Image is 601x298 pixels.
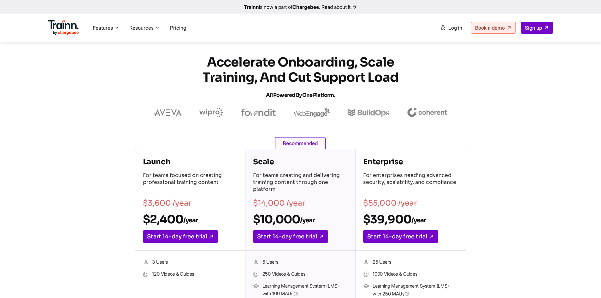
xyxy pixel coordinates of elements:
[569,268,601,298] iframe: Chat Widget
[199,108,223,117] img: wipro logo
[363,270,458,278] li: 1000 Videos & Guides
[294,108,330,117] img: webengage logo
[143,212,238,226] h2: $2,400
[475,25,505,31] span: Book a demo
[275,137,326,149] span: Recommended
[471,22,516,34] a: Book a demo
[143,270,238,278] li: 120 Videos & Guides
[292,4,319,10] b: Chargebee
[262,282,348,298] span: Learning Management System (LMS) with 100 MAUs
[363,258,458,266] li: 25 Users
[48,20,79,35] img: Trainn Logo
[253,212,348,226] h2: $10,000
[363,157,458,167] h4: Enterprise
[253,157,348,167] h4: Scale
[143,230,218,243] a: Start 14-day free trial
[407,108,447,117] img: coherent logo
[244,4,259,10] b: Trainn
[363,198,417,208] s: $55,000 /year
[448,25,462,31] span: Log in
[253,270,348,278] li: 250 Videos & Guides
[363,212,458,226] h2: $39,900
[253,230,328,243] a: Start 14-day free trial
[143,157,238,167] h4: Launch
[348,109,389,117] img: buildops logo
[143,172,238,194] p: For teams focused on creating professional training content
[525,25,542,31] span: Sign up
[187,55,414,103] h1: Accelerate Onboarding, Scale Training, and Cut Support Load
[363,230,438,243] a: Start 14-day free trial
[129,24,154,31] span: Resources
[253,198,305,208] s: $14,000 /year
[170,25,186,31] a: Pricing
[154,109,182,116] img: aveva logo
[253,172,348,194] p: For teams creating and delivering training content through one platform
[521,22,553,34] a: Sign up
[253,258,348,266] li: 5 Users
[183,216,198,224] sub: /year
[436,22,466,33] a: Log in
[241,109,276,116] img: foundit logo
[411,216,426,224] sub: /year
[363,172,458,194] p: For enterprises needing advanced security, scalability, and compliance
[266,92,335,98] span: All Powered by One Platform.
[373,282,458,298] span: Learning Management System (LMS) with 250 MAUs
[300,216,315,224] sub: /year
[143,258,238,266] li: 3 Users
[93,24,113,31] span: Features
[143,198,191,208] s: $3,600 /year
